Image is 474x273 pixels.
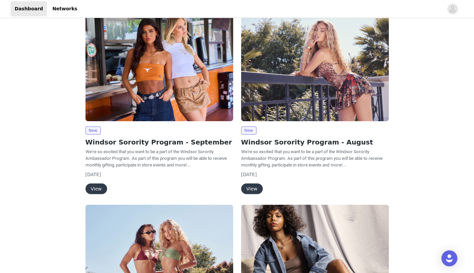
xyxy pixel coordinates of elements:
[441,250,457,266] div: Open Intercom Messenger
[241,149,383,167] span: We're so excited that you want to be a part of the Windsor Sorority Ambassador Program. As part o...
[85,183,107,194] button: View
[85,137,233,147] h2: Windsor Sorority Program - September
[241,186,263,191] a: View
[85,10,233,121] img: Windsor
[241,137,389,147] h2: Windsor Sorority Program - August
[241,10,389,121] img: Windsor
[11,1,47,16] a: Dashboard
[85,149,227,167] span: We're so excited that you want to be a part of the Windsor Sorority Ambassador Program. As part o...
[48,1,81,16] a: Networks
[85,172,101,177] span: [DATE]
[85,186,107,191] a: View
[241,172,257,177] span: [DATE]
[241,183,263,194] button: View
[241,127,256,135] span: New
[85,127,101,135] span: New
[449,4,456,14] div: avatar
